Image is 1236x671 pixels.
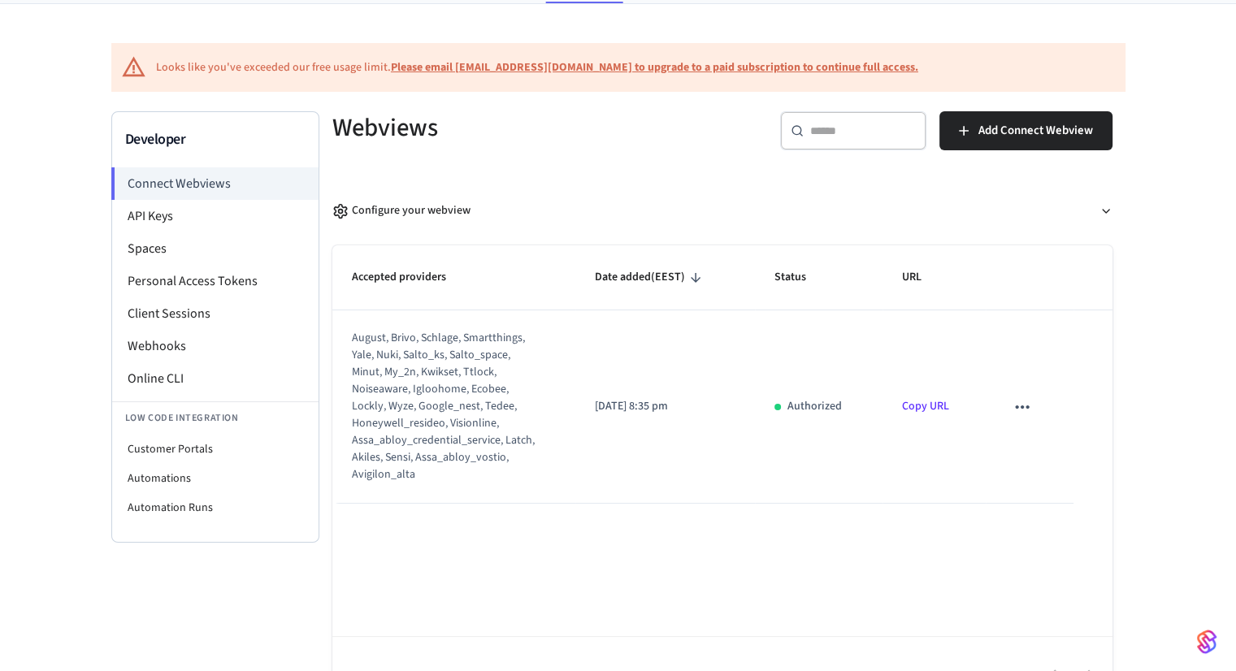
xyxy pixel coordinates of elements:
a: Please email [EMAIL_ADDRESS][DOMAIN_NAME] to upgrade to a paid subscription to continue full access. [391,59,918,76]
li: Customer Portals [112,435,319,464]
a: Copy URL [902,398,949,414]
p: [DATE] 8:35 pm [595,398,735,415]
div: Configure your webview [332,202,471,219]
li: Webhooks [112,330,319,362]
p: Authorized [787,398,842,415]
li: Online CLI [112,362,319,395]
li: Personal Access Tokens [112,265,319,297]
span: URL [902,265,943,290]
li: Client Sessions [112,297,319,330]
h3: Developer [125,128,306,151]
table: sticky table [332,245,1112,504]
span: Accepted providers [352,265,467,290]
li: Spaces [112,232,319,265]
span: Add Connect Webview [978,120,1093,141]
h5: Webviews [332,111,713,145]
img: SeamLogoGradient.69752ec5.svg [1197,629,1216,655]
div: Looks like you've exceeded our free usage limit. [156,59,918,76]
button: Configure your webview [332,189,1112,232]
span: Date added(EEST) [595,265,706,290]
li: API Keys [112,200,319,232]
div: august, brivo, schlage, smartthings, yale, nuki, salto_ks, salto_space, minut, my_2n, kwikset, tt... [352,330,536,483]
span: Status [774,265,827,290]
button: Add Connect Webview [939,111,1112,150]
li: Automations [112,464,319,493]
li: Automation Runs [112,493,319,522]
li: Connect Webviews [111,167,319,200]
li: Low Code Integration [112,401,319,435]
